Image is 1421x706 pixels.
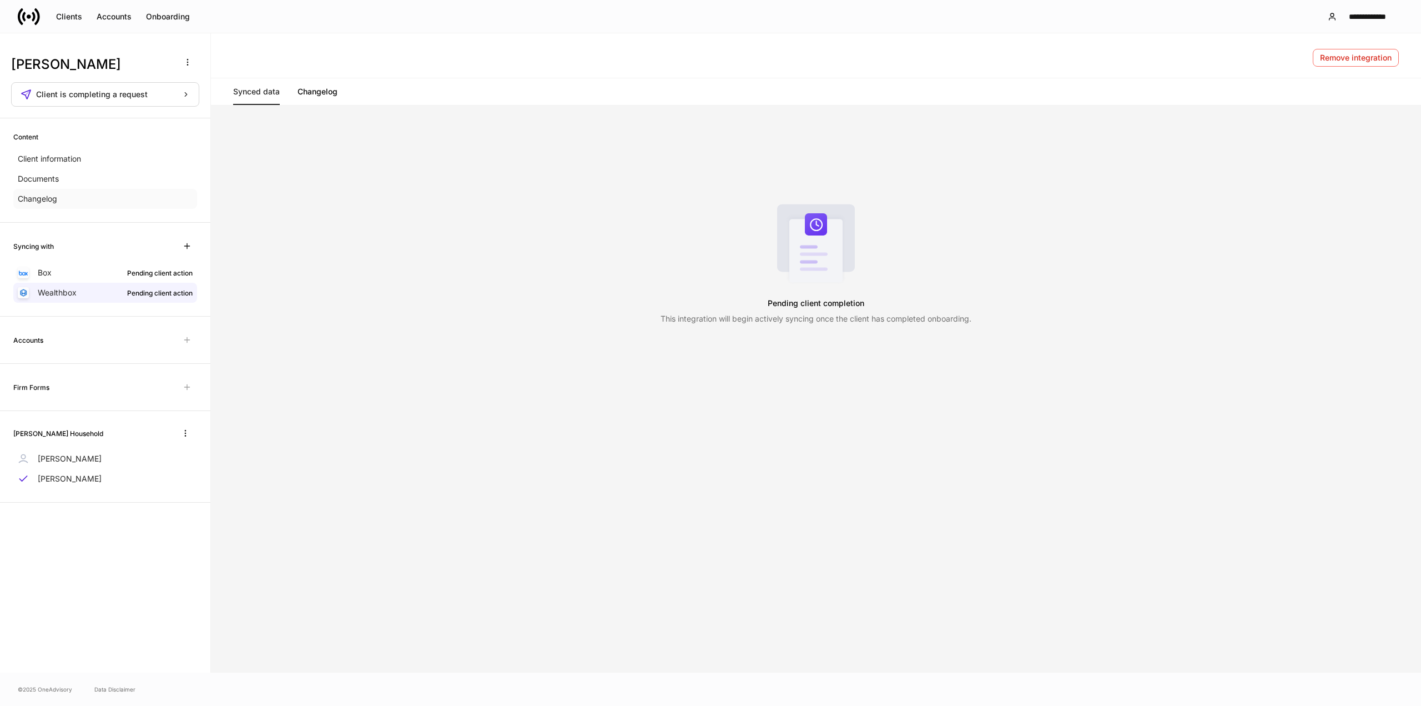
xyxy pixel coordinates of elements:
[18,173,59,184] p: Documents
[18,153,81,164] p: Client information
[19,271,28,276] img: oYqM9ojoZLfzCHUefNbBcWHcyDPbQKagtYciMC8pFl3iZXy3dU33Uwy+706y+0q2uJ1ghNQf2OIHrSh50tUd9HaB5oMc62p0G...
[13,169,197,189] a: Documents
[38,453,102,464] p: [PERSON_NAME]
[13,469,197,489] a: [PERSON_NAME]
[177,377,197,397] span: Unavailable with outstanding requests for information
[38,267,52,278] p: Box
[13,283,197,303] a: WealthboxPending client action
[89,8,139,26] button: Accounts
[146,13,190,21] div: Onboarding
[13,428,103,439] h6: [PERSON_NAME] Household
[768,293,864,313] h5: Pending client completion
[127,268,193,278] div: Pending client action
[1320,54,1392,62] div: Remove integration
[97,13,132,21] div: Accounts
[13,449,197,469] a: [PERSON_NAME]
[56,13,82,21] div: Clients
[13,149,197,169] a: Client information
[13,335,43,346] h6: Accounts
[13,241,54,252] h6: Syncing with
[177,330,197,350] span: Unavailable with outstanding requests for information
[127,288,193,298] div: Pending client action
[49,8,89,26] button: Clients
[233,78,280,105] a: Synced data
[18,685,72,694] span: © 2025 OneAdvisory
[661,313,971,324] p: This integration will begin actively syncing once the client has completed onboarding.
[139,8,197,26] button: Onboarding
[11,82,199,107] button: Client is completing a request
[13,189,197,209] a: Changelog
[11,56,172,73] h3: [PERSON_NAME]
[298,78,337,105] a: Changelog
[13,132,38,142] h6: Content
[1313,49,1399,67] button: Remove integration
[18,193,57,204] p: Changelog
[13,263,197,283] a: BoxPending client action
[94,685,135,694] a: Data Disclaimer
[13,382,49,393] h6: Firm Forms
[36,91,148,98] span: Client is completing a request
[38,287,77,298] p: Wealthbox
[38,473,102,484] p: [PERSON_NAME]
